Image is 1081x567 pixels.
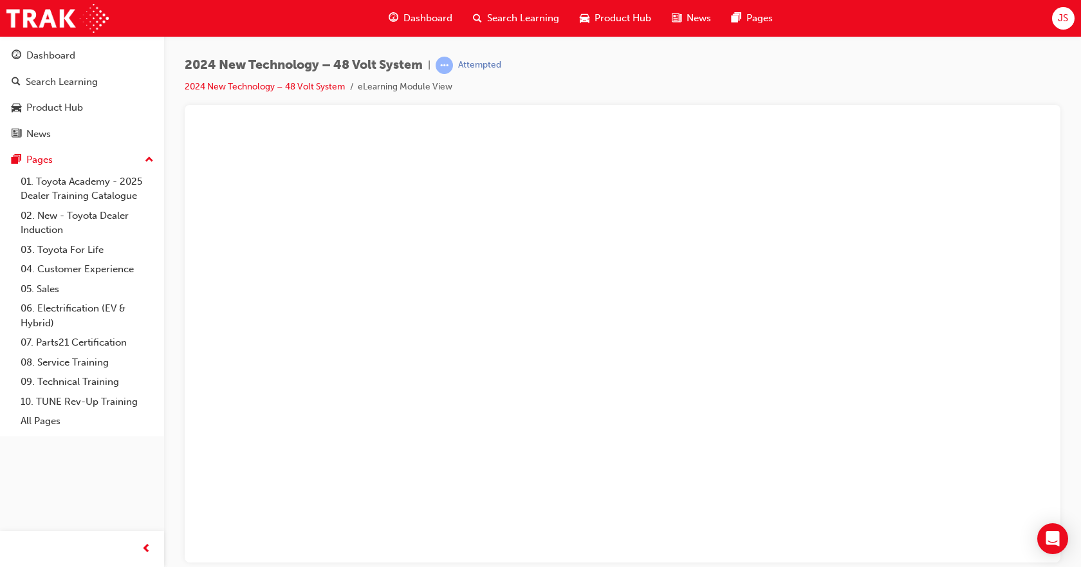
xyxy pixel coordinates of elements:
[721,5,783,32] a: pages-iconPages
[436,57,453,74] span: learningRecordVerb_ATTEMPT-icon
[463,5,569,32] a: search-iconSearch Learning
[5,44,159,68] a: Dashboard
[5,122,159,146] a: News
[732,10,741,26] span: pages-icon
[6,4,109,33] img: Trak
[15,206,159,240] a: 02. New - Toyota Dealer Induction
[358,80,452,95] li: eLearning Module View
[389,10,398,26] span: guage-icon
[5,148,159,172] button: Pages
[569,5,661,32] a: car-iconProduct Hub
[26,75,98,89] div: Search Learning
[378,5,463,32] a: guage-iconDashboard
[687,11,711,26] span: News
[26,153,53,167] div: Pages
[26,100,83,115] div: Product Hub
[15,372,159,392] a: 09. Technical Training
[428,58,430,73] span: |
[661,5,721,32] a: news-iconNews
[142,541,151,557] span: prev-icon
[473,10,482,26] span: search-icon
[185,58,423,73] span: 2024 New Technology – 48 Volt System
[746,11,773,26] span: Pages
[5,70,159,94] a: Search Learning
[15,299,159,333] a: 06. Electrification (EV & Hybrid)
[12,129,21,140] span: news-icon
[15,259,159,279] a: 04. Customer Experience
[672,10,681,26] span: news-icon
[12,77,21,88] span: search-icon
[26,127,51,142] div: News
[5,41,159,148] button: DashboardSearch LearningProduct HubNews
[403,11,452,26] span: Dashboard
[15,279,159,299] a: 05. Sales
[15,411,159,431] a: All Pages
[595,11,651,26] span: Product Hub
[185,81,345,92] a: 2024 New Technology – 48 Volt System
[458,59,501,71] div: Attempted
[15,392,159,412] a: 10. TUNE Rev-Up Training
[1037,523,1068,554] div: Open Intercom Messenger
[487,11,559,26] span: Search Learning
[15,333,159,353] a: 07. Parts21 Certification
[145,152,154,169] span: up-icon
[12,50,21,62] span: guage-icon
[15,240,159,260] a: 03. Toyota For Life
[15,353,159,373] a: 08. Service Training
[1058,11,1068,26] span: JS
[12,154,21,166] span: pages-icon
[580,10,589,26] span: car-icon
[5,96,159,120] a: Product Hub
[15,172,159,206] a: 01. Toyota Academy - 2025 Dealer Training Catalogue
[12,102,21,114] span: car-icon
[26,48,75,63] div: Dashboard
[1052,7,1075,30] button: JS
